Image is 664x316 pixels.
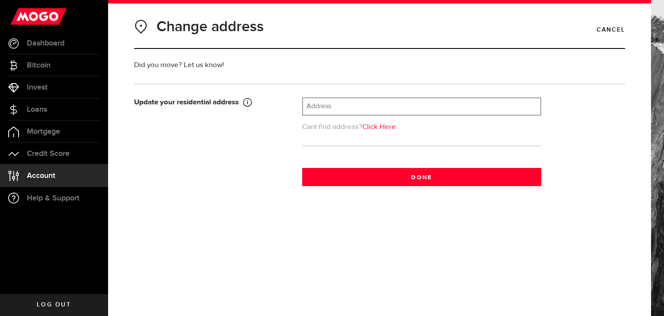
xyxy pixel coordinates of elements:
span: Cant find address? [302,123,396,131]
span: Bitcoin [27,61,51,69]
button: Open LiveChat chat widget [7,3,33,29]
span: Dashboard [27,39,64,47]
input: Address [303,98,540,115]
span: Invest [27,84,48,91]
span: Log out [37,302,71,308]
a: Cancel [597,23,625,37]
div: Update your residential address [134,97,289,108]
h1: Change address [156,16,264,38]
span: Credit Score [27,150,70,158]
span: Mortgage [27,128,60,135]
span: Account [27,172,55,180]
div: Did you move? Let us know! [128,60,287,71]
span: Help & Support [27,194,80,202]
button: Done [302,168,541,186]
span: Loans [27,106,47,113]
a: Click Here [362,123,396,131]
